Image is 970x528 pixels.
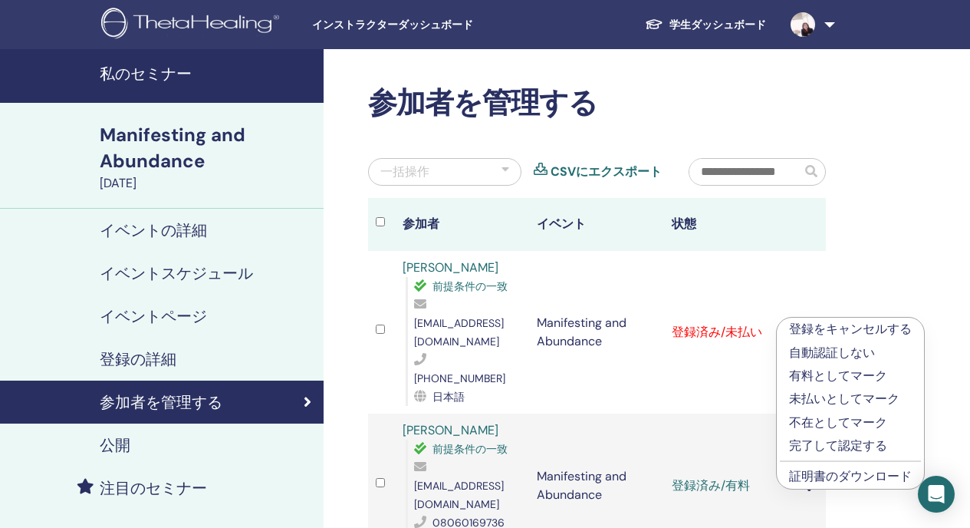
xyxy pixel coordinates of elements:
[551,163,662,181] a: CSVにエクスポート
[529,251,664,414] td: Manifesting and Abundance
[100,393,222,411] h4: 参加者を管理する
[789,320,912,338] p: 登録をキャンセルする
[789,344,912,362] p: 自動認証しない
[432,279,508,293] span: 前提条件の一致
[529,198,664,251] th: イベント
[100,174,314,193] div: [DATE]
[789,414,912,432] p: 不在としてマーク
[380,163,429,181] div: 一括操作
[414,479,504,511] span: [EMAIL_ADDRESS][DOMAIN_NAME]
[100,64,314,83] h4: 私のセミナー
[100,436,130,454] h4: 公開
[664,198,799,251] th: 状態
[645,18,663,31] img: graduation-cap-white.svg
[312,17,542,33] span: インストラクターダッシュボード
[432,390,465,404] span: 日本語
[789,437,912,455] p: 完了して認定する
[101,8,284,42] img: logo.png
[395,198,530,251] th: 参加者
[789,468,912,484] a: 証明書のダウンロード
[403,259,498,276] a: [PERSON_NAME]
[90,122,324,193] a: Manifesting and Abundance[DATE]
[100,122,314,174] div: Manifesting and Abundance
[100,221,207,239] h4: イベントの詳細
[368,86,826,121] h2: 参加者を管理する
[432,442,508,456] span: 前提条件の一致
[100,264,253,282] h4: イベントスケジュール
[100,307,207,325] h4: イベントページ
[633,11,778,39] a: 学生ダッシュボード
[791,12,815,37] img: default.jpg
[100,350,176,368] h4: 登録の詳細
[789,390,912,408] p: 未払いとしてマーク
[414,316,504,348] span: [EMAIL_ADDRESS][DOMAIN_NAME]
[414,371,505,385] span: [PHONE_NUMBER]
[100,479,207,497] h4: 注目のセミナー
[918,476,955,513] div: Open Intercom Messenger
[789,367,912,385] p: 有料としてマーク
[403,422,498,438] a: [PERSON_NAME]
